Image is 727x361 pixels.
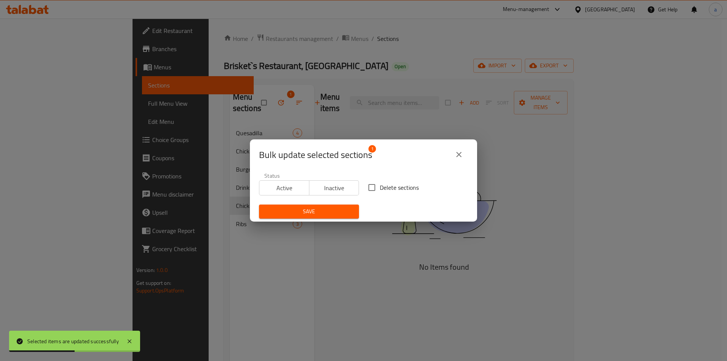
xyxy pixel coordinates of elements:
span: Delete sections [380,183,419,192]
button: Inactive [309,180,359,195]
span: Inactive [312,183,356,194]
span: Save [265,207,353,216]
span: Bulk update selected sections [259,149,372,161]
button: Save [259,205,359,219]
button: Active [259,180,309,195]
button: close [450,145,468,164]
span: Active [262,183,306,194]
span: 1 [368,145,376,153]
div: Selected items are updated successfully [27,337,119,345]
